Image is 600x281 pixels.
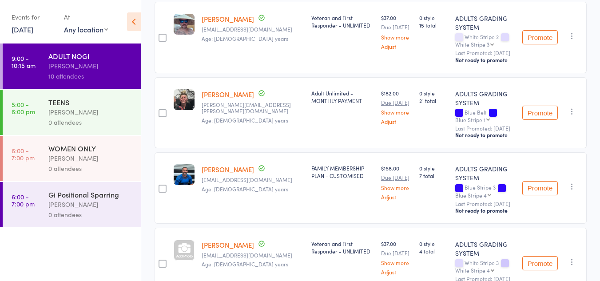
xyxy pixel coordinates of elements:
[174,164,195,185] img: image1745408157.png
[381,260,412,265] a: Show more
[48,117,133,127] div: 0 attendees
[311,89,374,104] div: Adult Unlimited - MONTHLY PAYMENT
[381,269,412,275] a: Adjust
[311,240,374,255] div: Veteran and First Responder - UNLIMITED
[419,89,448,97] span: 0 style
[455,89,515,107] div: ADULTS GRADING SYSTEM
[455,50,515,56] small: Last Promoted: [DATE]
[381,119,412,124] a: Adjust
[419,247,448,255] span: 4 total
[311,14,374,29] div: Veteran and First Responder - UNLIMITED
[455,117,485,123] div: Blue Stripe 1
[48,210,133,220] div: 0 attendees
[48,51,133,61] div: ADULT NOGI
[419,164,448,172] span: 0 style
[381,44,412,49] a: Adjust
[202,26,304,32] small: Irwin2257@yahoo.com
[455,14,515,32] div: ADULTS GRADING SYSTEM
[381,240,412,275] div: $37.00
[174,89,195,110] img: image1737682759.png
[381,185,412,190] a: Show more
[202,185,288,193] span: Age: [DEMOGRAPHIC_DATA] years
[455,34,515,47] div: White Stripe 2
[48,97,133,107] div: TEENS
[174,14,195,35] img: image1727347985.png
[202,14,254,24] a: [PERSON_NAME]
[381,89,412,124] div: $182.00
[3,44,141,89] a: 9:00 -10:15 amADULT NOGI[PERSON_NAME]10 attendees
[202,252,304,258] small: zaracbidwell@gmail.com
[3,182,141,227] a: 6:00 -7:00 pmGi Positional Sparring[PERSON_NAME]0 attendees
[381,99,412,106] small: Due [DATE]
[522,106,558,120] button: Promote
[48,153,133,163] div: [PERSON_NAME]
[202,90,254,99] a: [PERSON_NAME]
[48,163,133,174] div: 0 attendees
[419,14,448,21] span: 0 style
[64,24,108,34] div: Any location
[202,102,304,115] small: lisa.phillips@outlook.com.au
[202,177,304,183] small: donovaneyles@gmail.com
[381,14,412,49] div: $37.00
[455,41,489,47] div: White Stripe 3
[12,147,35,161] time: 6:00 - 7:00 pm
[419,21,448,29] span: 15 total
[3,90,141,135] a: 5:00 -6:00 pmTEENS[PERSON_NAME]0 attendees
[48,61,133,71] div: [PERSON_NAME]
[381,194,412,200] a: Adjust
[455,56,515,63] div: Not ready to promote
[419,97,448,104] span: 21 total
[381,250,412,256] small: Due [DATE]
[381,174,412,181] small: Due [DATE]
[202,240,254,249] a: [PERSON_NAME]
[64,10,108,24] div: At
[202,35,288,42] span: Age: [DEMOGRAPHIC_DATA] years
[48,107,133,117] div: [PERSON_NAME]
[522,181,558,195] button: Promote
[455,207,515,214] div: Not ready to promote
[12,55,36,69] time: 9:00 - 10:15 am
[455,260,515,273] div: White Stripe 3
[419,240,448,247] span: 0 style
[455,184,515,198] div: Blue Stripe 3
[455,164,515,182] div: ADULTS GRADING SYSTEM
[48,143,133,153] div: WOMEN ONLY
[48,71,133,81] div: 10 attendees
[48,199,133,210] div: [PERSON_NAME]
[381,24,412,30] small: Due [DATE]
[311,164,374,179] div: FAMILY MEMBERSHIP PLAN - CUSTOMISED
[12,101,35,115] time: 5:00 - 6:00 pm
[12,10,55,24] div: Events for
[455,125,515,131] small: Last Promoted: [DATE]
[12,24,33,34] a: [DATE]
[48,190,133,199] div: Gi Positional Sparring
[455,109,515,123] div: Blue Belt
[202,116,288,124] span: Age: [DEMOGRAPHIC_DATA] years
[522,256,558,270] button: Promote
[381,164,412,199] div: $168.00
[3,136,141,181] a: 6:00 -7:00 pmWOMEN ONLY[PERSON_NAME]0 attendees
[455,267,490,273] div: White Stripe 4
[455,201,515,207] small: Last Promoted: [DATE]
[202,260,288,268] span: Age: [DEMOGRAPHIC_DATA] years
[455,131,515,139] div: Not ready to promote
[419,172,448,179] span: 7 total
[455,240,515,257] div: ADULTS GRADING SYSTEM
[522,30,558,44] button: Promote
[381,109,412,115] a: Show more
[202,165,254,174] a: [PERSON_NAME]
[455,192,487,198] div: Blue Stripe 4
[381,34,412,40] a: Show more
[12,193,35,207] time: 6:00 - 7:00 pm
